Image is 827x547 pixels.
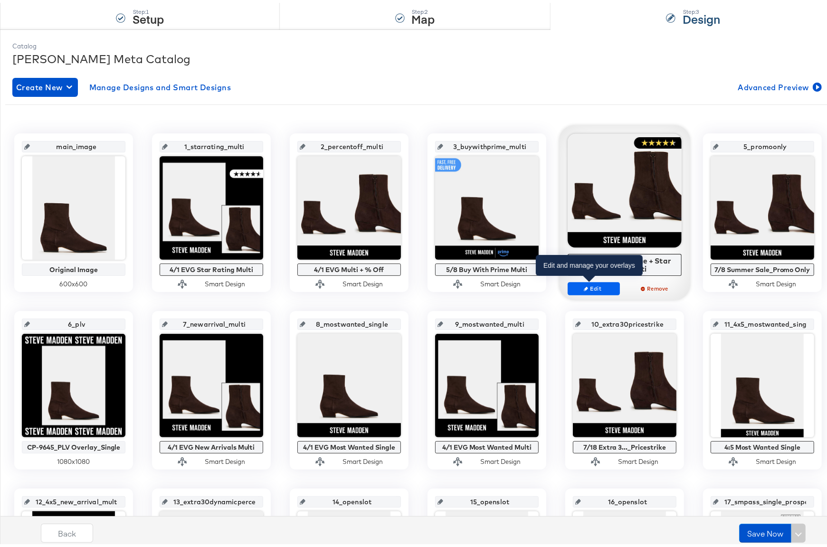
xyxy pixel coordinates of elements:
[756,454,796,463] div: Smart Design
[412,6,435,12] div: Step: 2
[300,441,399,448] div: 4/1 EVG Most Wanted Single
[300,263,399,271] div: 4/1 EVG Multi + % Off
[734,75,824,94] button: Advanced Preview
[683,6,720,12] div: Step: 3
[16,78,74,91] span: Create New
[713,263,812,271] div: 7/8 Summer Sale_Promo Only
[738,78,820,91] span: Advanced Preview
[713,441,812,448] div: 4:5 Most Wanted Single
[162,441,261,448] div: 4/1 EVG New Arrivals Multi
[133,6,164,12] div: Step: 1
[634,282,677,289] span: Remove
[342,277,383,286] div: Smart Design
[629,279,682,292] button: Remove
[12,39,824,48] div: Catalog
[570,254,679,270] div: 5/8 Buy With Prime + Star Rating Multi
[86,75,235,94] button: Manage Designs and Smart Designs
[437,263,536,271] div: 5/8 Buy With Prime Multi
[12,48,824,64] div: [PERSON_NAME] Meta Catalog
[205,454,245,463] div: Smart Design
[342,454,383,463] div: Smart Design
[22,277,125,286] div: 600 x 600
[12,75,78,94] button: Create New
[618,454,658,463] div: Smart Design
[24,441,123,448] div: CP-9645_PLV Overlay_Single
[41,521,93,540] button: Back
[572,282,616,289] span: Edit
[24,263,123,271] div: Original Image
[756,277,796,286] div: Smart Design
[575,441,674,448] div: 7/18 Extra 3..._Pricestrike
[437,441,536,448] div: 4/1 EVG Most Wanted Multi
[89,78,231,91] span: Manage Designs and Smart Designs
[739,521,791,540] button: Save Now
[22,454,125,463] div: 1080 x 1080
[480,277,521,286] div: Smart Design
[683,8,720,24] strong: Design
[205,277,245,286] div: Smart Design
[133,8,164,24] strong: Setup
[480,454,521,463] div: Smart Design
[568,279,620,292] button: Edit
[412,8,435,24] strong: Map
[162,263,261,271] div: 4/1 EVG Star Rating Multi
